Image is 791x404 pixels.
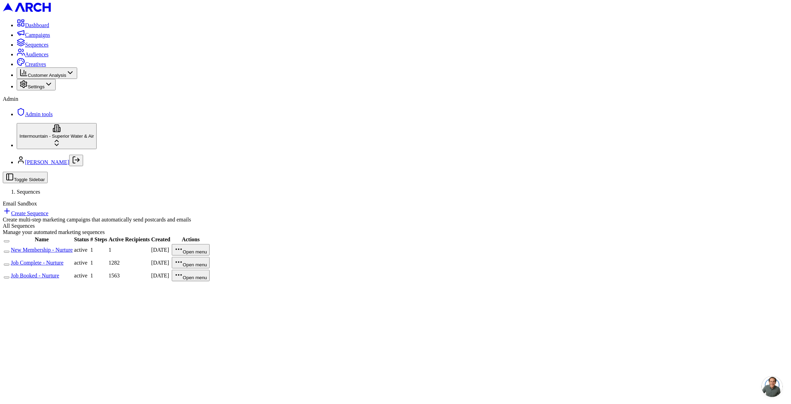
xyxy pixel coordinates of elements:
nav: breadcrumb [3,189,788,195]
td: 1563 [108,269,150,282]
td: [DATE] [151,269,171,282]
div: active [74,273,89,279]
a: [PERSON_NAME] [25,159,69,165]
button: Log out [69,155,83,166]
div: Create multi-step marketing campaigns that automatically send postcards and emails [3,217,788,223]
a: Admin tools [17,111,53,117]
span: Open menu [183,275,207,280]
a: Audiences [17,51,49,57]
span: Settings [28,84,45,89]
button: Customer Analysis [17,67,77,79]
th: Status [74,236,89,243]
span: Audiences [25,51,49,57]
span: Customer Analysis [28,73,66,78]
span: Creatives [25,61,46,67]
span: Campaigns [25,32,50,38]
td: 1 [90,244,107,256]
th: # Steps [90,236,107,243]
button: Open menu [172,257,210,268]
a: Dashboard [17,22,49,28]
span: Toggle Sidebar [14,177,45,182]
td: 1 [90,257,107,269]
div: active [74,260,89,266]
a: Creatives [17,61,46,67]
button: Settings [17,79,56,90]
div: Admin [3,96,788,102]
div: All Sequences [3,223,788,229]
button: Toggle Sidebar [3,172,48,183]
span: Admin tools [25,111,53,117]
a: Create Sequence [3,210,48,216]
a: Sequences [17,42,49,48]
td: [DATE] [151,244,171,256]
div: active [74,247,89,253]
a: Campaigns [17,32,50,38]
th: Actions [171,236,210,243]
th: Created [151,236,171,243]
button: Open menu [172,244,210,256]
div: Manage your automated marketing sequences [3,229,788,235]
span: Open menu [183,262,207,267]
span: Sequences [25,42,49,48]
a: Job Complete - Nurture [11,260,64,266]
th: Active Recipients [108,236,150,243]
td: [DATE] [151,257,171,269]
td: 1282 [108,257,150,269]
button: Open menu [172,270,210,281]
span: Open menu [183,249,207,254]
td: 1 [90,269,107,282]
span: Dashboard [25,22,49,28]
div: Email Sandbox [3,201,788,207]
a: New Membership - Nurture [11,247,73,253]
th: Name [10,236,73,243]
a: Job Booked - Nurture [11,273,59,278]
span: Sequences [17,189,40,195]
button: Intermountain - Superior Water & Air [17,123,97,149]
span: Intermountain - Superior Water & Air [19,134,94,139]
td: 1 [108,244,150,256]
div: Open chat [762,376,783,397]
